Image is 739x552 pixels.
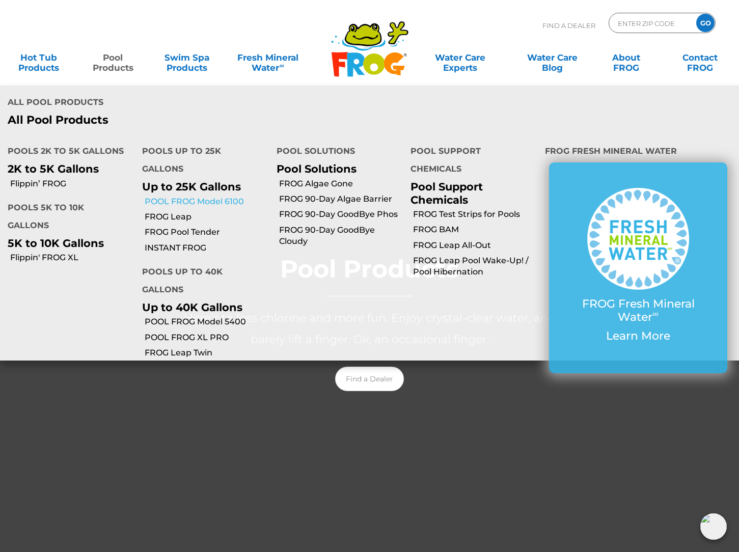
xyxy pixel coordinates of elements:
[413,255,537,278] a: FROG Leap Pool Wake-Up! / Pool Hibernation
[279,225,403,247] a: FROG 90-Day GoodBye Cloudy
[145,227,269,238] a: FROG Pool Tender
[145,242,269,254] a: INSTANT FROG
[413,209,537,220] a: FROG Test Strips for Pools
[8,114,362,127] a: All Pool Products
[524,47,581,68] a: Water CareBlog
[142,263,261,301] h4: Pools up to 40K Gallons
[671,47,729,68] a: ContactFROG
[414,47,507,68] a: Water CareExperts
[569,188,707,348] a: FROG Fresh Mineral Water∞ Learn More
[413,224,537,235] a: FROG BAM
[410,142,530,180] h4: Pool Support Chemicals
[277,162,357,175] a: Pool Solutions
[8,162,127,175] p: 2K to 5K Gallons
[617,16,686,31] input: Zip Code Form
[145,347,269,358] a: FROG Leap Twin
[8,142,127,162] h4: Pools 2K to 5K Gallons
[232,47,304,68] a: Fresh MineralWater∞
[10,178,134,189] a: Flippin’ FROG
[142,301,261,314] p: Up to 40K Gallons
[145,332,269,343] a: POOL FROG XL PRO
[569,297,707,324] p: FROG Fresh Mineral Water
[597,47,655,68] a: AboutFROG
[84,47,142,68] a: PoolProducts
[569,329,707,343] p: Learn More
[700,513,727,540] img: openIcon
[8,237,127,250] p: 5K to 10K Gallons
[142,142,261,180] h4: Pools up to 25K Gallons
[277,142,396,162] h4: Pool Solutions
[8,93,362,114] h4: All Pool Products
[545,142,731,162] h4: FROG Fresh Mineral Water
[542,13,595,38] p: Find A Dealer
[145,316,269,327] a: POOL FROG Model 5400
[279,62,284,69] sup: ∞
[410,180,530,206] p: Pool Support Chemicals
[158,47,215,68] a: Swim SpaProducts
[145,196,269,207] a: POOL FROG Model 6100
[10,252,134,263] a: Flippin' FROG XL
[8,199,127,237] h4: Pools 5K to 10K Gallons
[652,309,659,319] sup: ∞
[145,211,269,223] a: FROG Leap
[279,178,403,189] a: FROG Algae Gone
[279,209,403,220] a: FROG 90-Day GoodBye Phos
[335,367,404,391] a: Find a Dealer
[413,240,537,251] a: FROG Leap All-Out
[142,180,261,193] p: Up to 25K Gallons
[10,47,68,68] a: Hot TubProducts
[696,14,715,32] input: GO
[279,194,403,205] a: FROG 90-Day Algae Barrier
